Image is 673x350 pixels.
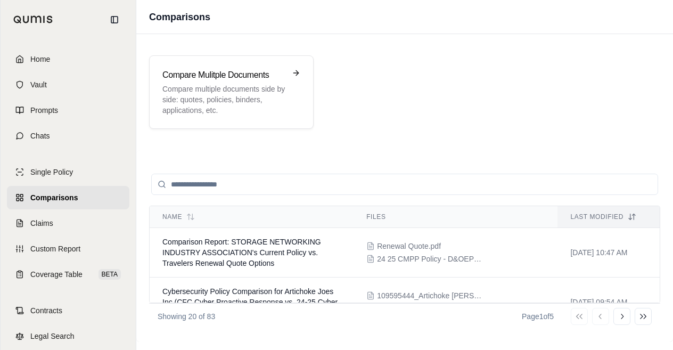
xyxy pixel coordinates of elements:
p: Showing 20 of 83 [158,311,215,322]
a: Single Policy [7,160,129,184]
a: Vault [7,73,129,96]
a: Coverage TableBETA [7,263,129,286]
span: Renewal Quote.pdf [377,241,441,251]
span: Comparisons [30,192,78,203]
a: Comparisons [7,186,129,209]
span: Single Policy [30,167,73,177]
span: Cybersecurity Policy Comparison for Artichoke Joes Inc (CFC Cyber Proactive Response vs. 24-25 Cy... [162,287,338,317]
a: Legal Search [7,324,129,348]
span: Legal Search [30,331,75,341]
a: Custom Report [7,237,129,261]
th: Files [354,206,557,228]
a: Prompts [7,99,129,122]
a: Home [7,47,129,71]
div: Page 1 of 5 [522,311,554,322]
span: Home [30,54,50,64]
a: Chats [7,124,129,148]
span: Contracts [30,305,62,316]
h3: Compare Mulitple Documents [162,69,285,82]
td: [DATE] 09:54 AM [557,278,660,327]
span: Custom Report [30,243,80,254]
span: Vault [30,79,47,90]
td: [DATE] 10:47 AM [557,228,660,278]
span: Claims [30,218,53,229]
p: Compare multiple documents side by side: quotes, policies, binders, applications, etc. [162,84,285,116]
span: Coverage Table [30,269,83,280]
img: Qumis Logo [13,15,53,23]
a: Claims [7,211,129,235]
h1: Comparisons [149,10,210,25]
div: Last modified [570,213,647,221]
span: BETA [99,269,121,280]
span: Comparison Report: STORAGE NETWORKING INDUSTRY ASSOCIATION's Current Policy vs. Travelers Renewal... [162,238,321,267]
span: 109595444_Artichoke Joe's - Cyber 5M x 50k - CFC.pdf [377,290,483,301]
span: Prompts [30,105,58,116]
span: 24 25 CMPP Policy - D&OEPL.pdf [377,254,483,264]
span: Chats [30,131,50,141]
button: Collapse sidebar [106,11,123,28]
a: Contracts [7,299,129,322]
div: Name [162,213,341,221]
